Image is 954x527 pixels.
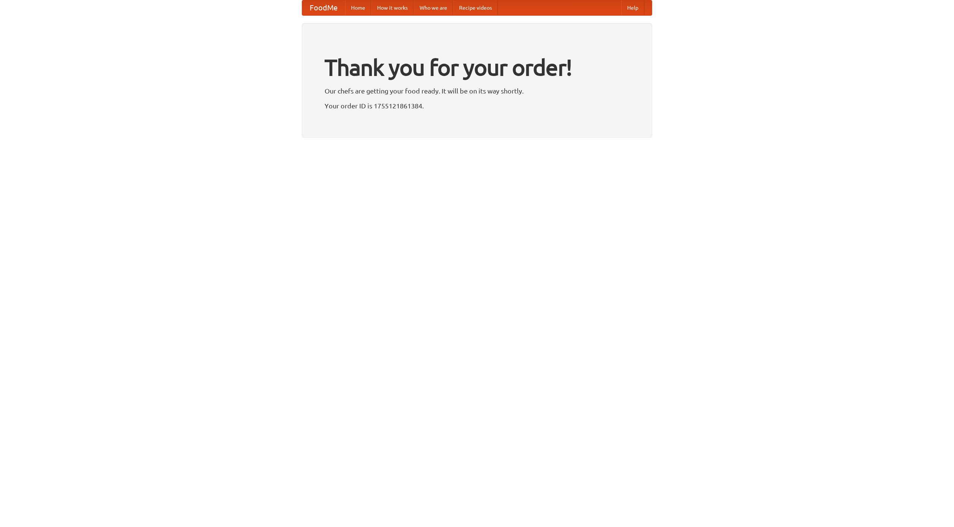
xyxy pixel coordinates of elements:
a: FoodMe [302,0,345,15]
a: Who we are [414,0,453,15]
p: Your order ID is 1755121861384. [325,100,629,111]
a: Recipe videos [453,0,498,15]
h1: Thank you for your order! [325,50,629,85]
a: Home [345,0,371,15]
p: Our chefs are getting your food ready. It will be on its way shortly. [325,85,629,96]
a: How it works [371,0,414,15]
a: Help [621,0,644,15]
